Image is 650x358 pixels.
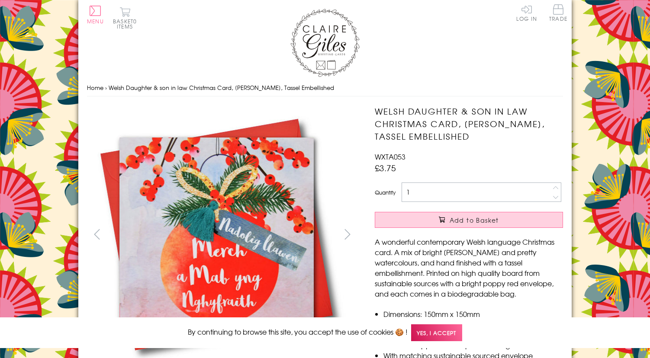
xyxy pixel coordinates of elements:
[113,7,137,29] button: Basket0 items
[411,324,462,341] span: Yes, I accept
[375,162,396,174] span: £3.75
[375,212,563,228] button: Add to Basket
[375,105,563,142] h1: Welsh Daughter & son in law Christmas Card, [PERSON_NAME], Tassel Embellished
[117,17,137,30] span: 0 items
[87,17,104,25] span: Menu
[383,309,563,319] li: Dimensions: 150mm x 150mm
[105,83,107,92] span: ›
[549,4,567,23] a: Trade
[87,83,103,92] a: Home
[338,224,357,244] button: next
[109,83,334,92] span: Welsh Daughter & son in law Christmas Card, [PERSON_NAME], Tassel Embellished
[87,79,563,97] nav: breadcrumbs
[375,237,563,299] p: A wonderful contemporary Welsh language Christmas card. A mix of bright [PERSON_NAME] and pretty ...
[87,6,104,24] button: Menu
[450,216,499,224] span: Add to Basket
[516,4,537,21] a: Log In
[290,9,360,77] img: Claire Giles Greetings Cards
[375,151,405,162] span: WXTA053
[87,224,106,244] button: prev
[549,4,567,21] span: Trade
[375,189,396,196] label: Quantity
